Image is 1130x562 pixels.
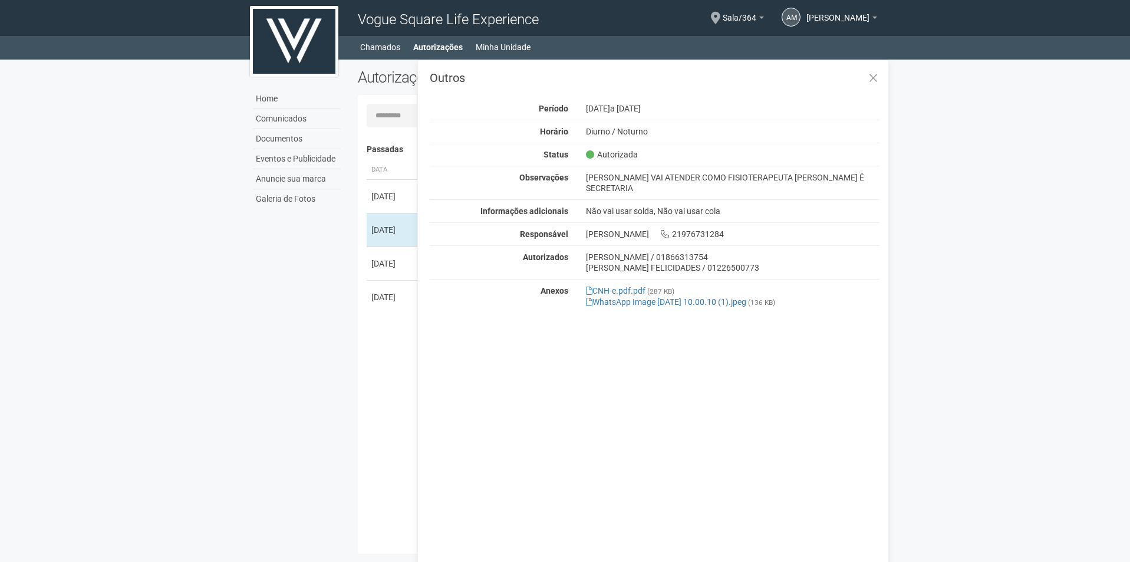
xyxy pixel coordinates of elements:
[723,2,756,22] span: Sala/364
[586,262,880,273] div: [PERSON_NAME] FELICIDADES / 01226500773
[586,149,638,160] span: Autorizada
[586,297,746,307] a: WhatsApp Image [DATE] 10.00.10 (1).jpeg
[250,6,338,77] img: logo.jpg
[541,286,568,295] strong: Anexos
[358,11,539,28] span: Vogue Square Life Experience
[253,109,340,129] a: Comunicados
[577,229,889,239] div: [PERSON_NAME] 21976731284
[577,103,889,114] div: [DATE]
[748,298,775,307] small: (136 KB)
[540,127,568,136] strong: Horário
[519,173,568,182] strong: Observações
[806,2,869,22] span: Aline Martins Braga Saraiva
[610,104,641,113] span: a [DATE]
[577,206,889,216] div: Não vai usar solda, Não vai usar cola
[360,39,400,55] a: Chamados
[367,160,420,180] th: Data
[367,145,872,154] h4: Passadas
[371,190,415,202] div: [DATE]
[647,287,674,295] small: (287 KB)
[371,291,415,303] div: [DATE]
[371,224,415,236] div: [DATE]
[586,252,880,262] div: [PERSON_NAME] / 01866313754
[586,286,645,295] a: CNH-e.pdf.pdf
[782,8,800,27] a: AM
[806,15,877,24] a: [PERSON_NAME]
[577,172,889,193] div: [PERSON_NAME] VAI ATENDER COMO FISIOTERAPEUTA [PERSON_NAME] É SECRETARIA
[539,104,568,113] strong: Período
[253,169,340,189] a: Anuncie sua marca
[371,258,415,270] div: [DATE]
[523,252,568,262] strong: Autorizados
[723,15,764,24] a: Sala/364
[520,229,568,239] strong: Responsável
[430,72,879,84] h3: Outros
[476,39,531,55] a: Minha Unidade
[253,89,340,109] a: Home
[358,68,610,86] h2: Autorizações
[543,150,568,159] strong: Status
[577,126,889,137] div: Diurno / Noturno
[480,206,568,216] strong: Informações adicionais
[413,39,463,55] a: Autorizações
[253,189,340,209] a: Galeria de Fotos
[253,149,340,169] a: Eventos e Publicidade
[253,129,340,149] a: Documentos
